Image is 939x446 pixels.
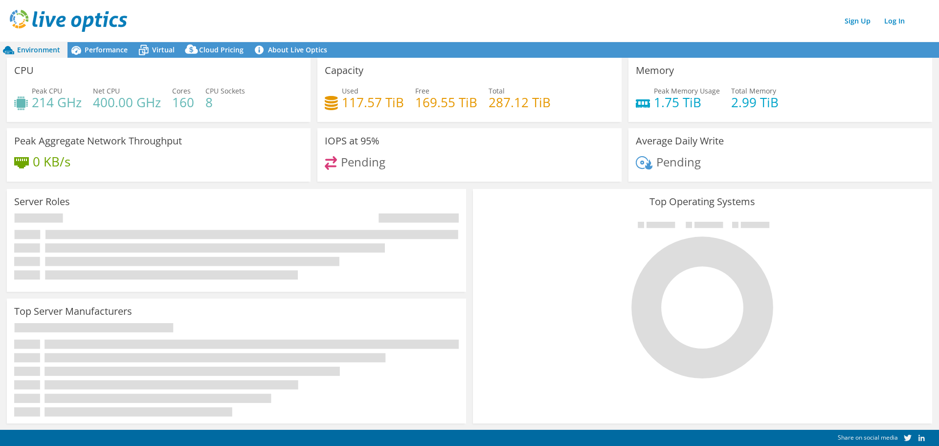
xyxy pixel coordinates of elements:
h3: Server Roles [14,196,70,207]
h3: IOPS at 95% [325,136,380,146]
span: Pending [341,154,385,170]
h4: 287.12 TiB [489,97,551,108]
h4: 160 [172,97,194,108]
h3: Top Server Manufacturers [14,306,132,317]
span: Environment [17,45,60,54]
h4: 117.57 TiB [342,97,404,108]
h3: Top Operating Systems [480,196,925,207]
a: Sign Up [840,14,875,28]
span: Cloud Pricing [199,45,244,54]
h4: 2.99 TiB [731,97,779,108]
h4: 0 KB/s [33,156,70,167]
h3: Peak Aggregate Network Throughput [14,136,182,146]
h4: 214 GHz [32,97,82,108]
span: Peak CPU [32,86,62,95]
span: Pending [656,154,701,170]
span: Performance [85,45,128,54]
span: Net CPU [93,86,120,95]
h3: Average Daily Write [636,136,724,146]
span: Cores [172,86,191,95]
h4: 1.75 TiB [654,97,720,108]
h3: Capacity [325,65,363,76]
span: Virtual [152,45,175,54]
span: Total [489,86,505,95]
span: Free [415,86,429,95]
a: Log In [879,14,910,28]
span: Used [342,86,358,95]
h3: CPU [14,65,34,76]
img: live_optics_svg.svg [10,10,127,32]
h4: 400.00 GHz [93,97,161,108]
span: Peak Memory Usage [654,86,720,95]
a: About Live Optics [251,42,335,58]
span: CPU Sockets [205,86,245,95]
h4: 169.55 TiB [415,97,477,108]
h3: Memory [636,65,674,76]
span: Share on social media [838,433,898,442]
span: Total Memory [731,86,776,95]
h4: 8 [205,97,245,108]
